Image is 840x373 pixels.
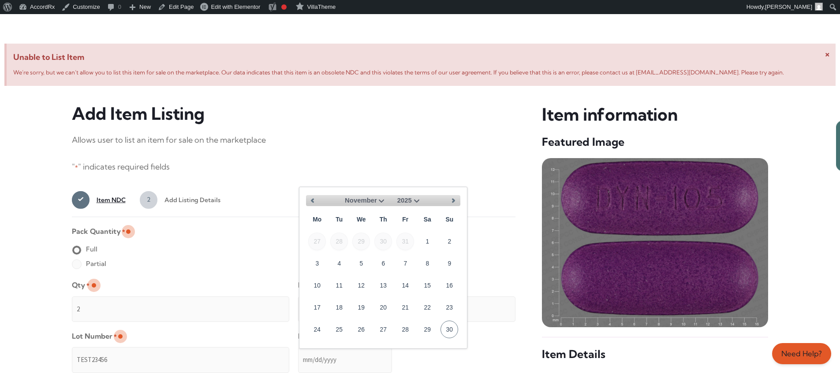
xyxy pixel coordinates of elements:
[352,321,370,338] a: 26
[72,278,90,292] label: Qty
[330,211,348,228] span: Tuesday
[441,233,458,250] a: 2
[418,321,436,338] a: 29
[306,194,319,207] a: Previous
[308,233,326,250] span: 27
[330,277,348,294] a: 11
[13,50,829,64] span: Unable to List Item
[345,195,387,206] select: Select month
[308,255,326,272] a: 3
[542,135,768,149] h5: Featured Image
[330,299,348,316] a: 18
[397,195,422,206] select: Select year
[374,299,392,316] a: 20
[72,191,90,209] span: 1
[72,257,106,271] label: Partial
[352,299,370,316] a: 19
[330,255,348,272] a: 4
[308,299,326,316] a: 17
[72,224,125,239] legend: Pack Quantity
[441,277,458,294] a: 16
[352,255,370,272] a: 5
[72,160,516,174] p: " " indicates required fields
[72,242,97,256] label: Full
[352,277,370,294] a: 12
[72,191,126,209] a: 1Item NDC
[447,194,460,207] a: Next
[281,4,287,10] div: Focus keyphrase not set
[374,321,392,338] a: 27
[352,211,370,228] span: Wednesday
[396,321,414,338] a: 28
[352,233,370,250] span: 29
[418,233,436,250] a: 1
[418,277,436,294] a: 15
[441,211,458,228] span: Sunday
[298,278,343,292] label: Listing Price
[374,211,392,228] span: Thursday
[825,48,830,59] span: ×
[418,255,436,272] a: 8
[418,299,436,316] a: 22
[308,277,326,294] a: 10
[396,211,414,228] span: Friday
[72,133,516,147] p: Allows user to list an item for sale on the marketplace
[441,299,458,316] a: 23
[330,233,348,250] span: 28
[772,343,831,364] a: Need Help?
[298,347,392,373] input: mm/dd/yyyy
[140,191,157,209] span: 2
[72,329,117,343] label: Lot Number
[542,347,768,362] h5: Item Details
[396,233,414,250] span: 31
[542,103,768,126] h3: Item information
[374,233,392,250] span: 30
[374,255,392,272] a: 6
[211,4,260,10] span: Edit with Elementor
[308,321,326,338] a: 24
[418,211,436,228] span: Saturday
[374,277,392,294] a: 13
[72,103,516,124] h3: Add Item Listing
[441,321,458,338] a: 30
[765,4,812,10] span: [PERSON_NAME]
[396,255,414,272] a: 7
[13,69,784,76] span: We’re sorry, but we can’t allow you to list this item for sale on the marketplace. Our data indic...
[90,191,126,209] span: Item NDC
[308,211,326,228] span: Monday
[396,299,414,316] a: 21
[330,321,348,338] a: 25
[157,191,220,209] span: Add Listing Details
[298,329,355,343] label: Expiration Date
[441,255,458,272] a: 9
[396,277,414,294] a: 14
